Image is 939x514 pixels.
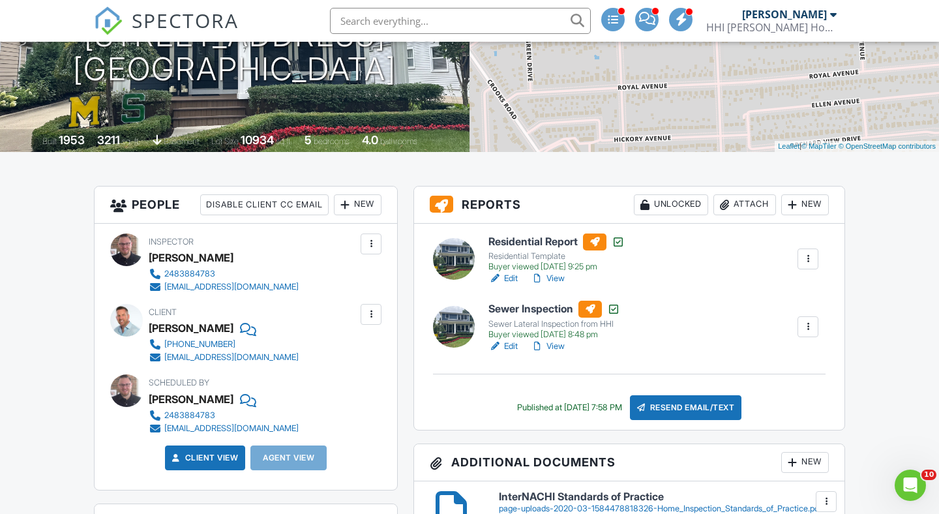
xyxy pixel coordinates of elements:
div: Disable Client CC Email [200,194,329,215]
h1: [STREET_ADDRESS] [GEOGRAPHIC_DATA] [73,18,396,87]
div: 1953 [59,133,85,147]
a: © OpenStreetMap contributors [839,142,936,150]
span: SPECTORA [132,7,239,34]
div: page-uploads-2020-03-1584478818326-Home_Inspection_Standards_of_Practice.pdf [499,504,829,514]
a: Edit [488,272,518,285]
div: 3211 [97,133,120,147]
a: Residential Report Residential Template Buyer viewed [DATE] 9:25 pm [488,234,625,273]
div: [PHONE_NUMBER] [164,339,235,350]
div: Unlocked [634,194,708,215]
div: [PERSON_NAME] [149,389,233,409]
a: Sewer Inspection Sewer Lateral Inspection from HHI Buyer viewed [DATE] 8:48 pm [488,301,620,340]
div: [EMAIL_ADDRESS][DOMAIN_NAME] [164,352,299,363]
div: Sewer Lateral Inspection from HHI [488,319,620,329]
div: New [781,194,829,215]
span: bedrooms [314,136,350,146]
span: bathrooms [380,136,417,146]
h3: People [95,187,397,224]
span: Built [42,136,57,146]
h6: Sewer Inspection [488,301,620,318]
a: Client View [170,451,239,464]
div: 10934 [241,133,274,147]
div: 5 [305,133,312,147]
span: sq.ft. [276,136,292,146]
span: Lot Size [211,136,239,146]
span: basement [164,136,199,146]
h6: InterNACHI Standards of Practice [499,491,829,503]
a: SPECTORA [94,18,239,45]
div: Buyer viewed [DATE] 8:48 pm [488,329,620,340]
div: [EMAIL_ADDRESS][DOMAIN_NAME] [164,282,299,292]
div: Residential Template [488,251,625,262]
div: New [334,194,381,215]
div: Resend Email/Text [630,395,742,420]
a: 2483884783 [149,409,299,422]
div: [PERSON_NAME] [149,318,233,338]
div: New [781,452,829,473]
div: HHI Hodge Home Inspections [706,21,837,34]
div: | [775,141,939,152]
a: Leaflet [778,142,799,150]
h6: Residential Report [488,234,625,250]
div: Attach [713,194,776,215]
div: Buyer viewed [DATE] 9:25 pm [488,262,625,272]
a: View [531,340,565,353]
div: Published at [DATE] 7:58 PM [517,402,622,413]
a: [PHONE_NUMBER] [149,338,299,351]
div: 2483884783 [164,410,215,421]
div: [PERSON_NAME] [149,248,233,267]
a: [EMAIL_ADDRESS][DOMAIN_NAME] [149,351,299,364]
a: Edit [488,340,518,353]
div: [EMAIL_ADDRESS][DOMAIN_NAME] [164,423,299,434]
h3: Additional Documents [414,444,844,481]
input: Search everything... [330,8,591,34]
a: [EMAIL_ADDRESS][DOMAIN_NAME] [149,280,299,294]
a: [EMAIL_ADDRESS][DOMAIN_NAME] [149,422,299,435]
span: sq. ft. [122,136,140,146]
div: 4.0 [362,133,378,147]
span: Inspector [149,237,194,247]
a: 2483884783 [149,267,299,280]
span: Scheduled By [149,378,209,387]
span: Client [149,307,177,317]
h3: Reports [414,187,844,224]
div: [PERSON_NAME] [742,8,827,21]
a: © MapTiler [801,142,837,150]
a: View [531,272,565,285]
div: 2483884783 [164,269,215,279]
iframe: Intercom live chat [895,470,926,501]
img: The Best Home Inspection Software - Spectora [94,7,123,35]
span: 10 [921,470,936,480]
